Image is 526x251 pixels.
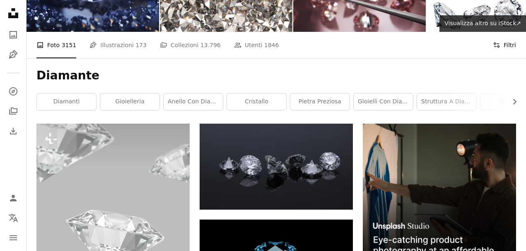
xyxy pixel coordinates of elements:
a: Cronologia download [5,123,22,139]
a: Visualizza altro su iStock↗ [439,15,526,32]
a: Home — Unsplash [5,5,22,23]
a: cristallo [227,93,286,110]
a: Utenti 1846 [234,32,279,58]
button: scorri la lista a destra [507,93,516,110]
button: Lingua [5,210,22,226]
a: Un gruppo di diamanti che volano nell'aria [36,234,190,242]
a: pietra preziosa [290,93,350,110]
a: Collezioni 13.796 [160,32,221,58]
a: Foto [5,26,22,43]
img: due anelli in argento tempestati di diamanti [200,124,353,210]
a: struttura a diamante [417,93,476,110]
span: 13.796 [200,41,221,50]
a: gioielli con diamanti [354,93,413,110]
a: Illustrazioni [5,46,22,63]
a: Illustrazioni 173 [89,32,147,58]
span: 173 [135,41,147,50]
span: 1846 [264,41,279,50]
button: Filtri [493,32,516,58]
a: Diamanti [37,93,96,110]
a: gioielleria [100,93,159,110]
span: Visualizza altro su iStock ↗ [444,20,521,26]
a: due anelli in argento tempestati di diamanti [200,163,353,170]
a: anello con diamanti [164,93,223,110]
button: Menu [5,229,22,246]
a: Accedi / Registrati [5,190,22,206]
a: Esplora [5,83,22,100]
a: Collezioni [5,103,22,120]
h1: Diamante [36,68,516,83]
